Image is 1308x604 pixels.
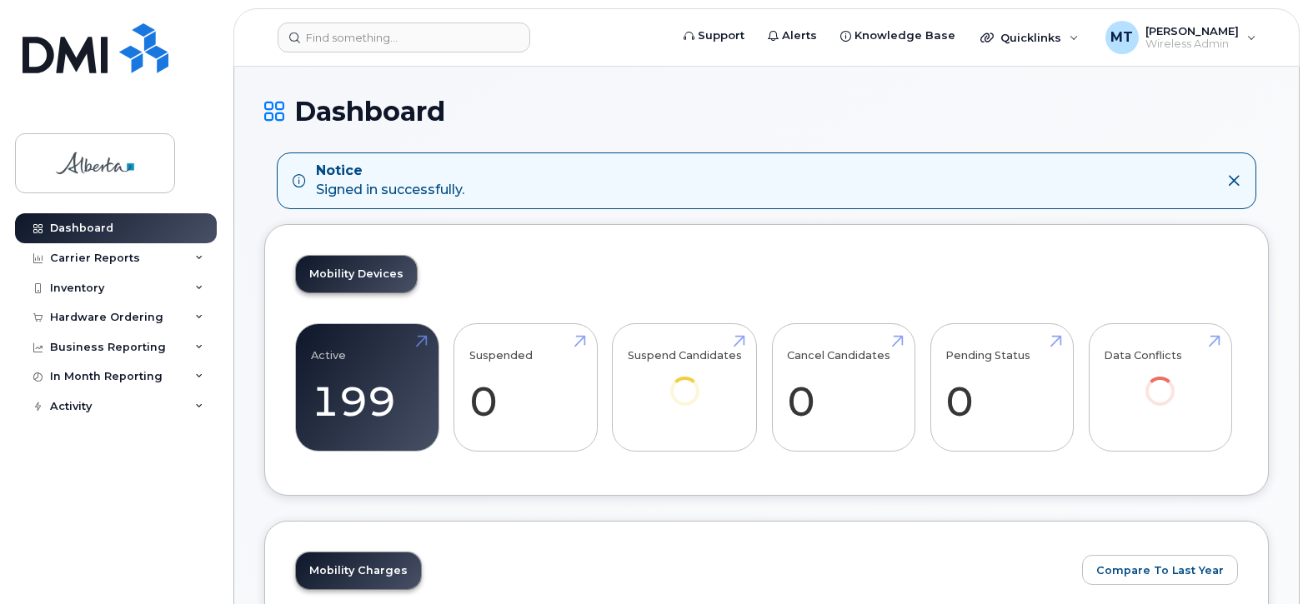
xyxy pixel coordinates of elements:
[296,256,417,292] a: Mobility Devices
[264,97,1269,126] h1: Dashboard
[316,162,464,200] div: Signed in successfully.
[945,332,1058,442] a: Pending Status 0
[469,332,582,442] a: Suspended 0
[296,552,421,589] a: Mobility Charges
[1096,562,1224,578] span: Compare To Last Year
[316,162,464,181] strong: Notice
[628,332,742,428] a: Suspend Candidates
[1104,332,1216,428] a: Data Conflicts
[787,332,900,442] a: Cancel Candidates 0
[311,332,423,442] a: Active 199
[1082,555,1238,585] button: Compare To Last Year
